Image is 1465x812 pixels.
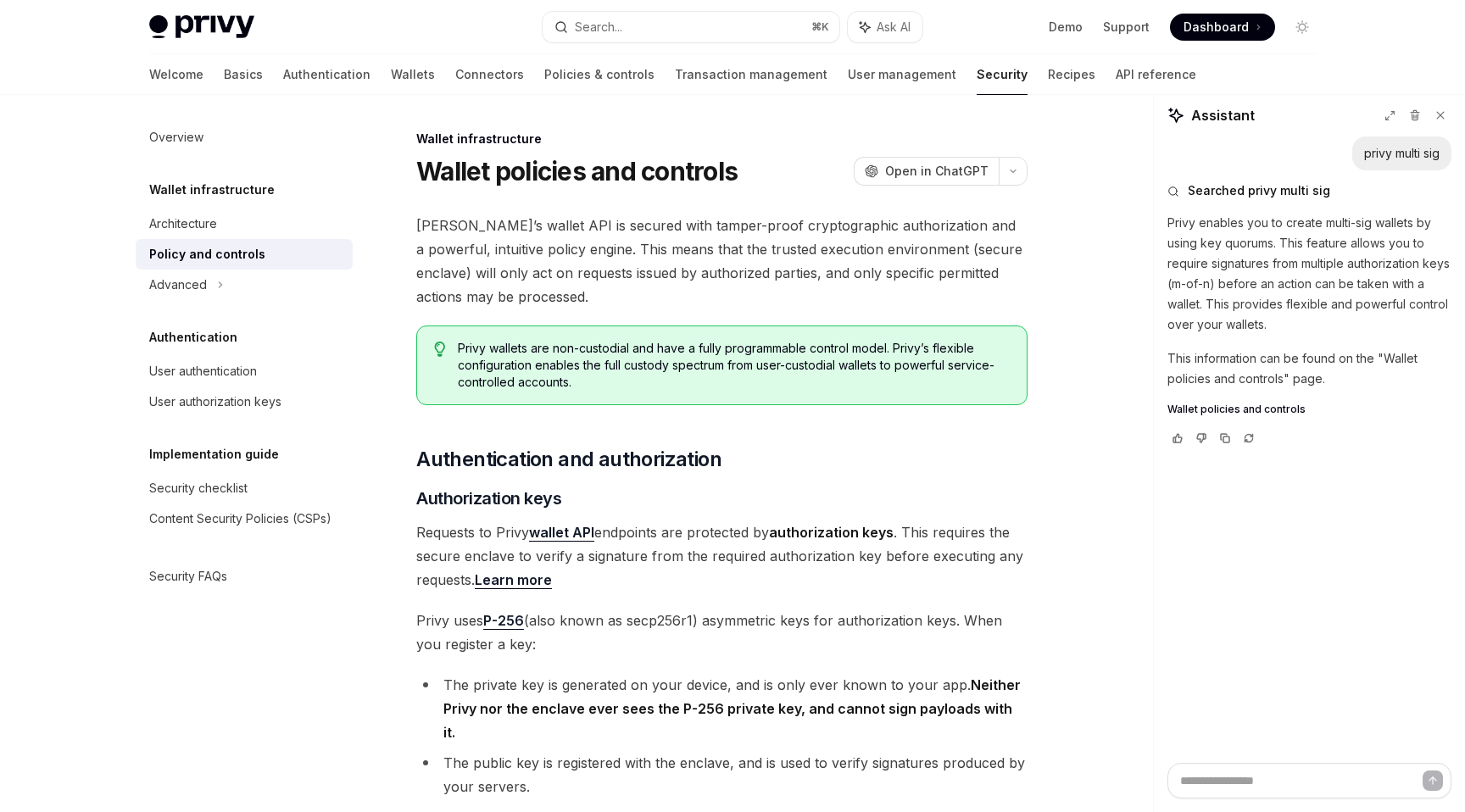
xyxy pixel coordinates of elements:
[149,478,248,498] div: Security checklist
[149,214,217,234] div: Architecture
[149,127,203,147] div: Overview
[416,520,1028,592] span: Requests to Privy endpoints are protected by . This requires the secure enclave to verify a signa...
[136,122,353,153] a: Overview
[136,239,353,270] a: Policy and controls
[149,566,227,587] div: Security FAQs
[136,356,353,387] a: User authentication
[149,392,281,412] div: User authorization keys
[544,54,655,95] a: Policies & controls
[416,214,1028,309] span: [PERSON_NAME]’s wallet API is secured with tamper-proof cryptographic authorization and a powerfu...
[416,131,1028,147] div: Wallet infrastructure
[416,673,1028,744] li: The private key is generated on your device, and is only ever known to your app.
[848,54,956,95] a: User management
[1188,182,1330,199] span: Searched privy multi sig
[149,327,237,348] h5: Authentication
[416,609,1028,656] span: Privy uses (also known as secp256r1) asymmetric keys for authorization keys. When you register a ...
[575,17,622,37] div: Search...
[1184,19,1249,36] span: Dashboard
[1103,19,1150,36] a: Support
[136,561,353,592] a: Security FAQs
[1116,54,1196,95] a: API reference
[283,54,370,95] a: Authentication
[455,54,524,95] a: Connectors
[458,340,1010,391] span: Privy wallets are non-custodial and have a fully programmable control model. Privy’s flexible con...
[224,54,263,95] a: Basics
[416,156,738,186] h1: Wallet policies and controls
[443,676,1021,741] strong: Neither Privy nor the enclave ever sees the P-256 private key, and cannot sign payloads with it.
[416,751,1028,798] li: The public key is registered with the enclave, and is used to verify signatures produced by your ...
[1423,770,1443,791] button: Send message
[149,361,257,381] div: User authentication
[529,524,594,542] a: wallet API
[1167,348,1451,389] p: This information can be found on the "Wallet policies and controls" page.
[1170,14,1275,41] a: Dashboard
[149,275,207,295] div: Advanced
[769,524,894,541] strong: authorization keys
[136,209,353,239] a: Architecture
[811,20,829,34] span: ⌘ K
[391,54,435,95] a: Wallets
[1049,19,1083,36] a: Demo
[475,571,552,589] a: Learn more
[149,244,265,264] div: Policy and controls
[854,157,999,186] button: Open in ChatGPT
[1167,182,1451,199] button: Searched privy multi sig
[136,473,353,503] a: Security checklist
[848,12,922,42] button: Ask AI
[543,12,839,42] button: Search...⌘K
[1167,403,1306,416] span: Wallet policies and controls
[1167,213,1451,335] p: Privy enables you to create multi-sig wallets by using key quorums. This feature allows you to re...
[483,612,524,630] a: P-256
[1167,403,1451,416] a: Wallet policies and controls
[877,19,911,36] span: Ask AI
[149,444,279,464] h5: Implementation guide
[149,180,275,200] h5: Wallet infrastructure
[416,487,561,510] span: Authorization keys
[136,503,353,534] a: Content Security Policies (CSPs)
[149,15,254,39] img: light logo
[1364,145,1440,162] div: privy multi sig
[149,509,331,529] div: Content Security Policies (CSPs)
[136,387,353,417] a: User authorization keys
[885,163,989,180] span: Open in ChatGPT
[434,342,446,357] svg: Tip
[416,446,721,473] span: Authentication and authorization
[675,54,827,95] a: Transaction management
[1289,14,1316,41] button: Toggle dark mode
[1191,105,1255,125] span: Assistant
[149,54,203,95] a: Welcome
[1048,54,1095,95] a: Recipes
[977,54,1028,95] a: Security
